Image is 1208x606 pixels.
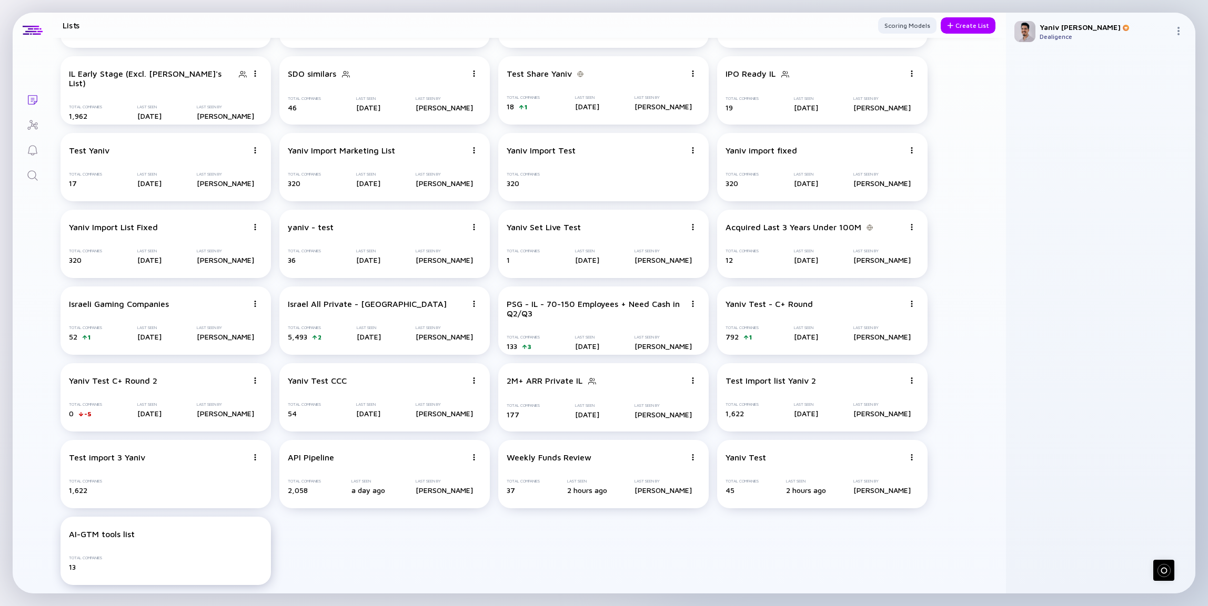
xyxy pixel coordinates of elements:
div: Last Seen [575,95,599,100]
div: Total Companies [69,556,102,560]
h1: Lists [63,20,80,30]
div: Total Companies [288,96,321,101]
img: Menu [471,147,477,153]
div: Test Yaniv [69,146,109,155]
img: Menu [252,454,258,460]
div: Yaniv Import List Fixed [69,222,158,232]
div: Yaniv Test - C+ Round [726,299,813,309]
div: Total Companies [69,325,102,330]
span: 13 [69,562,76,571]
div: Total Companies [726,325,759,330]
div: Last Seen By [635,335,692,340]
div: [DATE] [575,342,599,351]
div: Total Companies [288,325,321,330]
div: [DATE] [794,103,818,112]
div: Yaniv Test CCC [288,376,347,385]
img: Menu [909,70,915,77]
div: Israeli Gaming Companies [69,299,169,309]
div: [DATE] [575,255,599,264]
img: Menu [690,377,696,384]
div: Last Seen [794,325,818,330]
div: [PERSON_NAME] [416,332,473,341]
div: PSG - IL - 70-150 Employees + Need Cash in Q2/Q3 [507,299,686,318]
div: Last Seen By [416,402,473,407]
div: Last Seen [786,479,826,484]
a: Reminders [13,137,52,162]
div: [DATE] [794,255,818,264]
img: Menu [690,224,696,230]
div: [DATE] [356,103,380,112]
img: Yaniv Profile Picture [1014,21,1035,42]
div: Last Seen [351,479,385,484]
span: 2,058 [288,486,308,495]
div: Last Seen [356,96,380,101]
div: Last Seen By [197,172,254,177]
div: Last Seen By [635,95,692,100]
div: Acquired Last 3 Years Under 100M [726,222,861,232]
span: 177 [507,410,519,419]
div: [PERSON_NAME] [416,409,473,418]
div: [DATE] [356,409,380,418]
span: 46 [288,103,297,112]
div: Last Seen By [853,479,911,484]
div: Last Seen By [197,249,254,253]
img: Menu [471,301,477,307]
div: Total Companies [507,249,540,253]
img: Menu [690,70,696,77]
div: [PERSON_NAME] [853,103,911,112]
div: Last Seen By [635,479,692,484]
div: Total Companies [288,172,321,177]
span: 5,493 [288,332,307,341]
div: Last Seen By [853,172,911,177]
div: Last Seen By [416,96,473,101]
div: Last Seen [567,479,607,484]
div: 2M+ ARR Private IL [507,376,582,385]
div: Last Seen By [416,325,473,330]
a: Investor Map [13,111,52,137]
span: 320 [507,179,519,188]
img: Menu [252,224,258,230]
div: IPO Ready IL [726,69,776,78]
div: 2 hours ago [567,486,607,495]
div: Total Companies [288,249,321,253]
div: [PERSON_NAME] [635,342,692,351]
div: Total Companies [507,172,540,177]
div: Last Seen By [197,325,254,330]
span: 37 [507,486,515,495]
div: [PERSON_NAME] [197,409,254,418]
div: [DATE] [137,179,162,188]
img: Menu [909,454,915,460]
div: Last Seen [794,96,818,101]
div: [DATE] [356,255,380,264]
div: Last Seen [356,402,380,407]
span: 0 [69,409,74,418]
div: [DATE] [794,409,818,418]
span: 52 [69,332,77,341]
div: Total Companies [726,172,759,177]
div: Israel All Private - [GEOGRAPHIC_DATA] [288,299,447,309]
div: 2 hours ago [786,486,826,495]
div: Last Seen [137,105,162,109]
div: Last Seen By [416,172,473,177]
span: 792 [726,332,739,341]
div: Last Seen By [853,96,911,101]
span: 1,962 [69,111,87,120]
span: 19 [726,103,733,112]
span: 36 [288,255,296,264]
div: Total Companies [507,95,540,100]
div: Last Seen [137,402,162,407]
span: 45 [726,486,734,495]
div: Total Companies [507,479,540,484]
img: Menu [252,70,258,77]
button: Create List [941,17,995,34]
div: Total Companies [726,479,759,484]
div: Yaniv Test C+ Round 2 [69,376,157,385]
img: Menu [471,454,477,460]
img: Menu [909,377,915,384]
img: Menu [471,224,477,230]
img: Menu [909,224,915,230]
span: 18 [507,102,514,111]
div: AI-GTM tools list [69,529,135,539]
div: Last Seen [794,402,818,407]
div: 1 [88,333,90,341]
